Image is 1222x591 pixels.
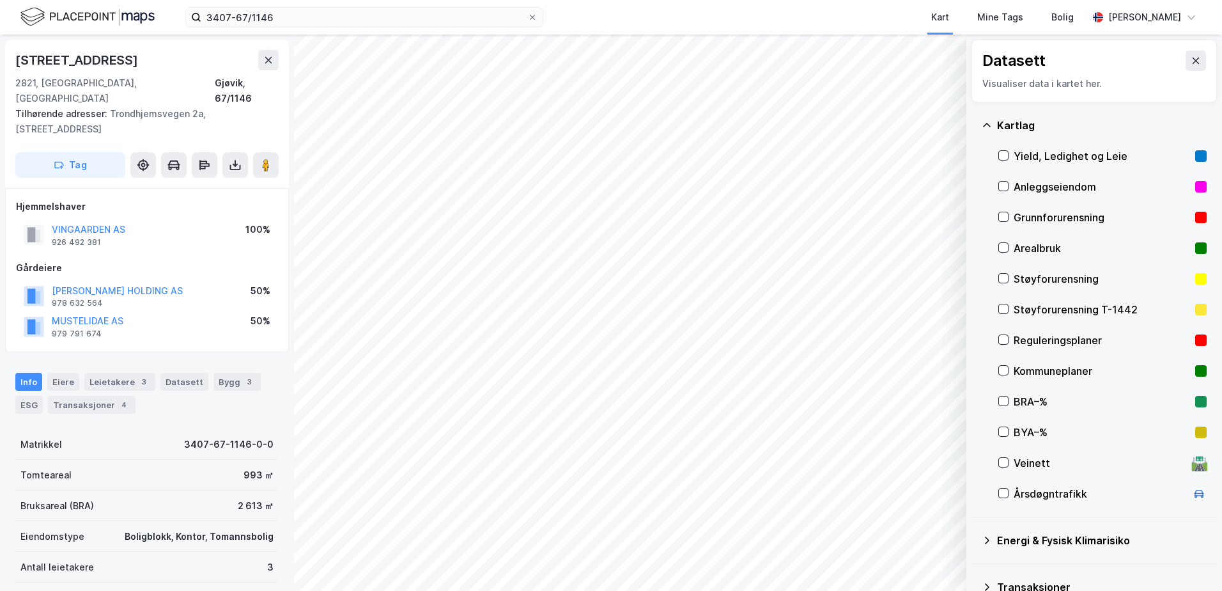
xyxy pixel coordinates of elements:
div: [STREET_ADDRESS] [15,50,141,70]
div: Yield, Ledighet og Leie [1014,148,1190,164]
div: ESG [15,396,43,414]
div: Bruksareal (BRA) [20,498,94,514]
div: Info [15,373,42,391]
div: Transaksjoner [48,396,135,414]
div: 2 613 ㎡ [238,498,274,514]
div: Bolig [1051,10,1074,25]
div: Antall leietakere [20,560,94,575]
div: Støyforurensning [1014,271,1190,287]
div: Visualiser data i kartet her. [982,76,1206,91]
div: Kontrollprogram for chat [1158,530,1222,591]
iframe: Chat Widget [1158,530,1222,591]
div: 3407-67-1146-0-0 [184,437,274,452]
div: Leietakere [84,373,155,391]
div: 50% [251,283,270,299]
div: Arealbruk [1014,240,1190,256]
div: Kartlag [997,118,1207,133]
div: 50% [251,313,270,329]
div: Årsdøgntrafikk [1014,486,1186,501]
div: Bygg [213,373,261,391]
span: Tilhørende adresser: [15,108,110,119]
div: Mine Tags [977,10,1023,25]
button: Tag [15,152,125,178]
div: 3 [243,375,256,388]
div: 3 [267,560,274,575]
div: Eiendomstype [20,529,84,544]
img: logo.f888ab2527a4732fd821a326f86c7f29.svg [20,6,155,28]
div: 979 791 674 [52,329,102,339]
div: 4 [118,398,130,411]
div: [PERSON_NAME] [1108,10,1181,25]
div: Tomteareal [20,468,72,483]
div: Reguleringsplaner [1014,333,1190,348]
div: Gjøvik, 67/1146 [215,75,279,106]
div: 978 632 564 [52,298,103,308]
div: Datasett [982,51,1046,71]
div: Kommuneplaner [1014,363,1190,379]
div: 100% [245,222,270,237]
div: 993 ㎡ [244,468,274,483]
div: Kart [931,10,949,25]
div: Datasett [160,373,208,391]
div: Matrikkel [20,437,62,452]
div: Gårdeiere [16,260,278,276]
div: 2821, [GEOGRAPHIC_DATA], [GEOGRAPHIC_DATA] [15,75,215,106]
div: Anleggseiendom [1014,179,1190,194]
div: Energi & Fysisk Klimarisiko [997,533,1207,548]
div: 926 492 381 [52,237,101,248]
div: 🛣️ [1191,455,1208,471]
div: Grunnforurensning [1014,210,1190,225]
div: Boligblokk, Kontor, Tomannsbolig [125,529,274,544]
div: BRA–% [1014,394,1190,409]
div: Hjemmelshaver [16,199,278,214]
input: Søk på adresse, matrikkel, gårdeiere, leietakere eller personer [201,8,527,27]
div: Eiere [47,373,79,391]
div: Trondhjemsvegen 2a, [STREET_ADDRESS] [15,106,268,137]
div: BYA–% [1014,425,1190,440]
div: 3 [137,375,150,388]
div: Støyforurensning T-1442 [1014,302,1190,317]
div: Veinett [1014,455,1186,471]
